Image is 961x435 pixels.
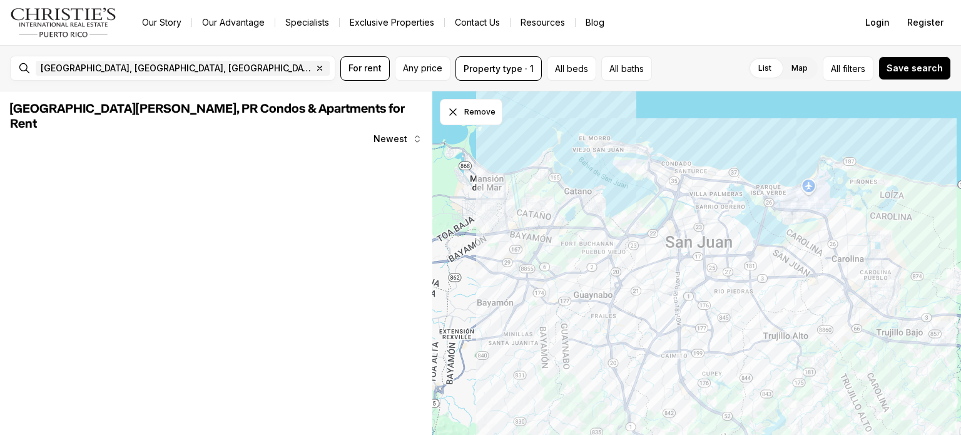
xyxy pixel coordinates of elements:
span: All [831,62,840,75]
button: Save search [878,56,951,80]
span: [GEOGRAPHIC_DATA][PERSON_NAME], PR Condos & Apartments for Rent [10,103,405,130]
span: Newest [374,134,407,144]
span: Save search [887,63,943,73]
button: Any price [395,56,450,81]
span: filters [843,62,865,75]
button: Register [900,10,951,35]
span: Login [865,18,890,28]
a: Exclusive Properties [340,14,444,31]
button: Dismiss drawing [440,99,502,125]
button: For rent [340,56,390,81]
a: Specialists [275,14,339,31]
button: Newest [366,126,430,151]
a: Our Advantage [192,14,275,31]
a: Resources [511,14,575,31]
button: Contact Us [445,14,510,31]
button: All beds [547,56,596,81]
label: Map [781,57,818,79]
button: All baths [601,56,652,81]
img: logo [10,8,117,38]
label: List [748,57,781,79]
span: Register [907,18,943,28]
a: Blog [576,14,614,31]
span: Any price [403,63,442,73]
a: Our Story [132,14,191,31]
span: For rent [348,63,382,73]
button: Login [858,10,897,35]
button: Property type · 1 [455,56,542,81]
span: [GEOGRAPHIC_DATA], [GEOGRAPHIC_DATA], [GEOGRAPHIC_DATA] [41,63,312,73]
button: Allfilters [823,56,873,81]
